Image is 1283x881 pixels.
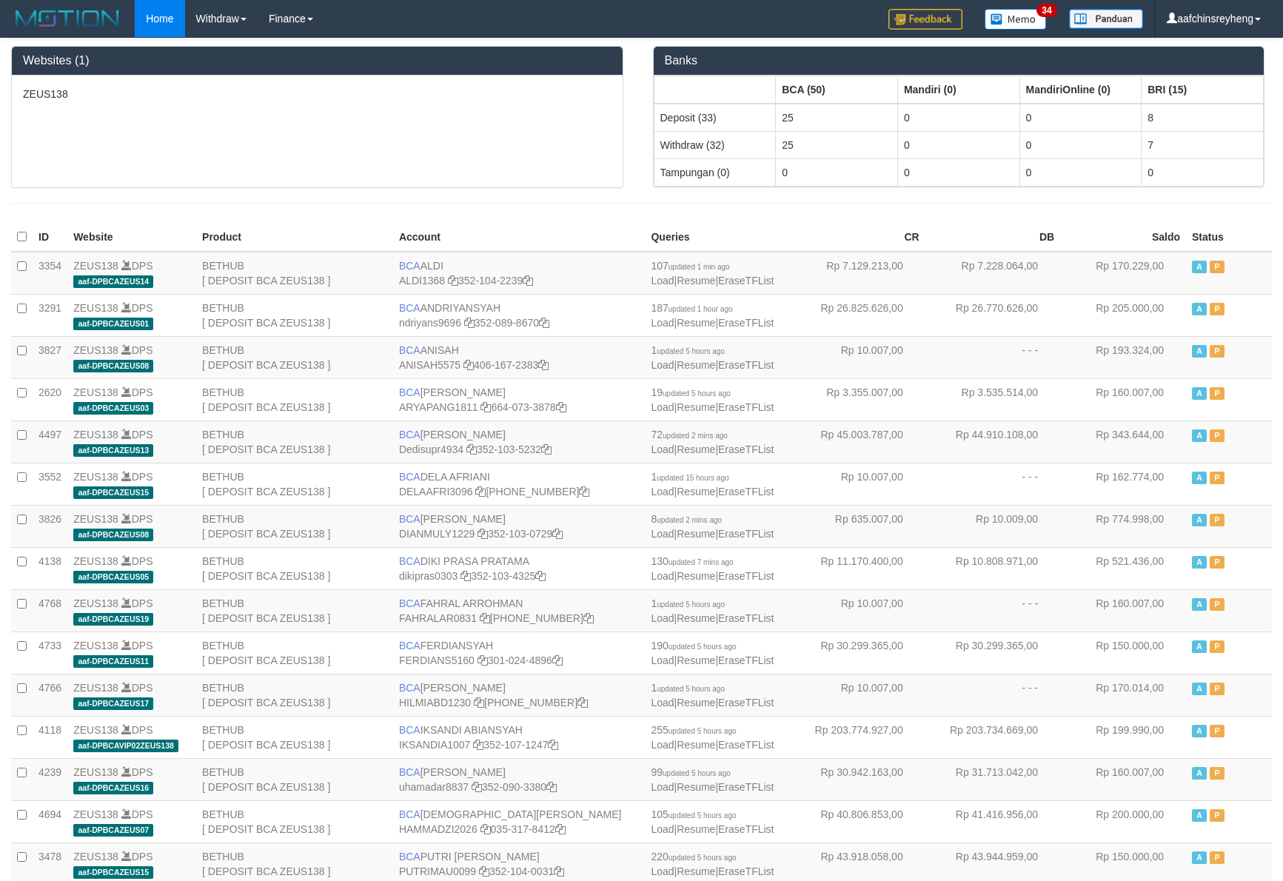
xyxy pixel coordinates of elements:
span: Active [1192,640,1207,653]
span: Active [1192,683,1207,695]
a: HILMIABD1230 [399,697,471,709]
td: BETHUB [ DEPOSIT BCA ZEUS138 ] [196,421,393,463]
span: Active [1192,472,1207,484]
a: DELAAFRI3096 [399,486,473,498]
td: 4766 [33,674,67,716]
a: EraseTFList [718,823,774,835]
a: FAHRALAR0831 [399,612,477,624]
td: 0 [776,158,898,186]
th: ID [33,223,67,252]
a: Load [651,317,674,329]
a: Copy 3521034325 to clipboard [535,570,546,582]
td: Rp 170.014,00 [1060,674,1186,716]
a: FERDIANS5160 [399,654,475,666]
span: 1 [651,597,725,609]
td: Rp 11.170.400,00 [790,547,925,589]
span: Active [1192,429,1207,442]
a: EraseTFList [718,654,774,666]
td: Rp 10.808.971,00 [925,547,1060,589]
a: Copy 3521040031 to clipboard [554,865,564,877]
td: [PERSON_NAME] 352-103-5232 [393,421,646,463]
span: BCA [399,597,421,609]
span: updated 5 hours ago [657,685,725,693]
span: aaf-DPBCAZEUS05 [73,571,153,583]
a: Copy ANISAH5575 to clipboard [463,359,474,371]
a: EraseTFList [718,570,774,582]
span: updated 2 mins ago [663,432,728,440]
td: BETHUB [ DEPOSIT BCA ZEUS138 ] [196,632,393,674]
p: ZEUS138 [23,87,612,101]
a: ZEUS138 [73,682,118,694]
td: Rp 774.998,00 [1060,505,1186,547]
th: Group: activate to sort column ascending [1142,76,1264,104]
a: EraseTFList [718,275,774,287]
td: DPS [67,674,196,716]
td: - - - [925,674,1060,716]
td: - - - [925,336,1060,378]
td: Rp 10.007,00 [790,589,925,632]
a: Copy 3520903380 to clipboard [546,781,557,793]
td: Rp 10.007,00 [790,463,925,505]
span: 8 [651,513,722,525]
td: Deposit (33) [654,104,776,132]
h3: Banks [665,54,1253,67]
td: DPS [67,547,196,589]
a: EraseTFList [718,612,774,624]
td: 0 [897,158,1019,186]
span: Active [1192,556,1207,569]
span: aaf-DPBCAZEUS15 [73,486,153,499]
a: Copy ndriyans9696 to clipboard [464,317,475,329]
span: aaf-DPBCAZEUS11 [73,655,153,668]
span: updated 1 min ago [669,263,730,271]
a: Copy 3520898670 to clipboard [539,317,549,329]
td: 4768 [33,589,67,632]
span: 130 [651,555,733,567]
a: Load [651,865,674,877]
span: BCA [399,513,421,525]
td: Rp 193.324,00 [1060,336,1186,378]
a: ZEUS138 [73,597,118,609]
td: Rp 30.299.365,00 [790,632,925,674]
a: Resume [677,528,715,540]
span: 34 [1036,4,1056,17]
a: Copy FAHRALAR0831 to clipboard [480,612,490,624]
td: 3552 [33,463,67,505]
td: Rp 205.000,00 [1060,294,1186,336]
span: | | [651,682,774,709]
span: updated 1 hour ago [669,305,733,313]
a: PUTRIMAU0099 [399,865,476,877]
td: [PERSON_NAME] [PHONE_NUMBER] [393,674,646,716]
span: | | [651,429,774,455]
span: Paused [1210,472,1225,484]
span: | | [651,513,774,540]
a: Copy 0353178412 to clipboard [555,823,566,835]
span: Paused [1210,598,1225,611]
a: ZEUS138 [73,471,118,483]
a: Copy 6640733878 to clipboard [556,401,566,413]
td: - - - [925,589,1060,632]
a: ZEUS138 [73,766,118,778]
td: 0 [1019,104,1142,132]
td: 3827 [33,336,67,378]
a: ZEUS138 [73,640,118,651]
td: 25 [776,104,898,132]
th: Queries [645,223,790,252]
span: updated 5 hours ago [657,347,725,355]
td: Rp 10.009,00 [925,505,1060,547]
a: Copy HAMMADZI2026 to clipboard [480,823,491,835]
span: BCA [399,682,421,694]
span: aaf-DPBCAZEUS03 [73,402,153,415]
span: 1 [651,471,728,483]
a: ARYAPANG1811 [399,401,478,413]
img: Button%20Memo.svg [985,9,1047,30]
td: Tampungan (0) [654,158,776,186]
a: ZEUS138 [73,724,118,736]
a: EraseTFList [718,865,774,877]
td: DPS [67,632,196,674]
td: DPS [67,589,196,632]
span: | | [651,260,774,287]
a: Copy ARYAPANG1811 to clipboard [480,401,491,413]
td: 3826 [33,505,67,547]
span: BCA [399,344,421,356]
td: 8 [1142,104,1264,132]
